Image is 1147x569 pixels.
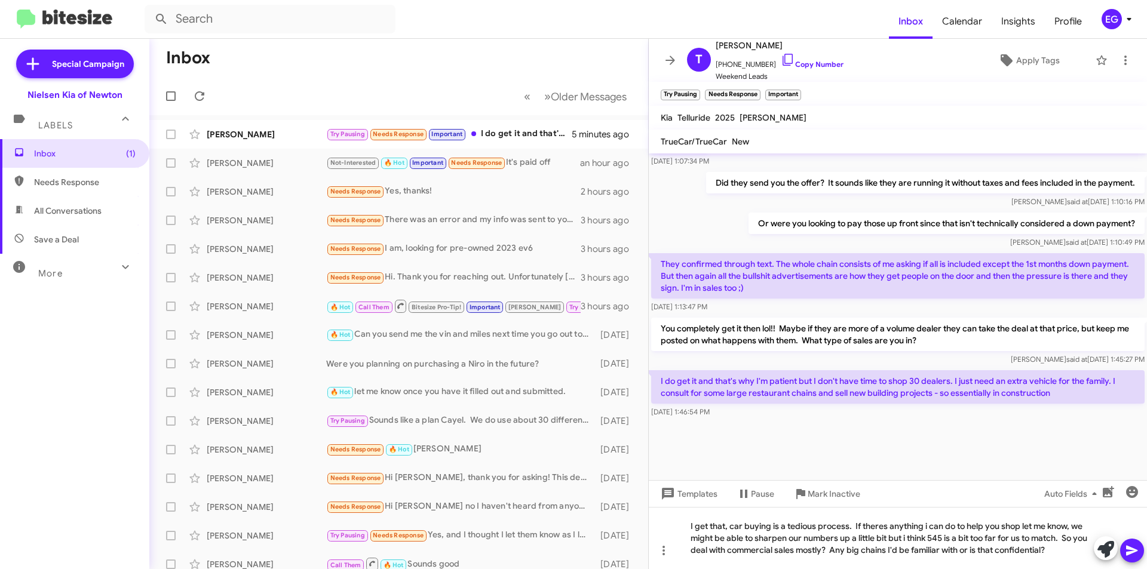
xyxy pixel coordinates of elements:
[716,38,844,53] span: [PERSON_NAME]
[1016,50,1060,71] span: Apply Tags
[1044,483,1102,505] span: Auto Fields
[326,471,594,485] div: Hi [PERSON_NAME], thank you for asking! This deal is not appealing to me, so I'm sorry
[330,216,381,224] span: Needs Response
[1102,9,1122,29] div: EG
[1045,4,1091,39] a: Profile
[384,159,404,167] span: 🔥 Hot
[1066,355,1087,364] span: said at
[34,147,136,159] span: Inbox
[658,483,717,505] span: Templates
[326,328,594,342] div: Can you send me the vin and miles next time you go out to the vehicle?
[889,4,933,39] a: Inbox
[384,561,404,569] span: 🔥 Hot
[126,147,136,159] span: (1)
[207,329,326,341] div: [PERSON_NAME]
[649,507,1147,569] div: I get that, car buying is a tedious process. If theres anything i can do to help you shop let me ...
[751,483,774,505] span: Pause
[38,268,63,279] span: More
[330,331,351,339] span: 🔥 Hot
[580,157,639,169] div: an hour ago
[651,302,707,311] span: [DATE] 1:13:47 PM
[594,530,639,542] div: [DATE]
[470,303,501,311] span: Important
[661,112,673,123] span: Kia
[207,444,326,456] div: [PERSON_NAME]
[581,214,639,226] div: 3 hours ago
[727,483,784,505] button: Pause
[34,205,102,217] span: All Conversations
[330,388,351,396] span: 🔥 Hot
[594,472,639,484] div: [DATE]
[1010,238,1145,247] span: [PERSON_NAME] [DATE] 1:10:49 PM
[651,253,1145,299] p: They confirmed through text. The whole chain consists of me asking if all is included except the ...
[716,70,844,82] span: Weekend Leads
[373,130,424,138] span: Needs Response
[594,329,639,341] div: [DATE]
[1035,483,1111,505] button: Auto Fields
[537,84,634,109] button: Next
[326,213,581,227] div: There was an error and my info was sent to you by mistake I'm over two hours away
[373,531,424,539] span: Needs Response
[677,112,710,123] span: Telluride
[326,528,594,542] div: Yes, and I thought I let them know as I let you know that I'm satisfied with my vehicle for now.
[330,303,351,311] span: 🔥 Hot
[207,272,326,284] div: [PERSON_NAME]
[412,303,461,311] span: Bitesize Pro-Tip!
[330,474,381,482] span: Needs Response
[326,385,594,399] div: let me know once you have it filled out and submitted.
[330,417,365,425] span: Try Pausing
[431,130,462,138] span: Important
[326,442,594,456] div: [PERSON_NAME]
[16,50,134,78] a: Special Campaign
[330,245,381,253] span: Needs Response
[330,130,365,138] span: Try Pausing
[661,90,700,100] small: Try Pausing
[326,156,580,170] div: It's paid off
[581,243,639,255] div: 3 hours ago
[207,243,326,255] div: [PERSON_NAME]
[740,112,806,123] span: [PERSON_NAME]
[581,272,639,284] div: 3 hours ago
[330,273,381,281] span: Needs Response
[594,415,639,427] div: [DATE]
[581,300,639,312] div: 3 hours ago
[651,407,710,416] span: [DATE] 1:46:54 PM
[1011,197,1145,206] span: [PERSON_NAME] [DATE] 1:10:16 PM
[412,159,443,167] span: Important
[651,318,1145,351] p: You completely get it then lol!! Maybe if they are more of a volume dealer they can take the deal...
[594,386,639,398] div: [DATE]
[1066,238,1087,247] span: said at
[594,358,639,370] div: [DATE]
[992,4,1045,39] a: Insights
[330,503,381,510] span: Needs Response
[706,172,1145,193] p: Did they send you the offer? It sounds like they are running it without taxes and fees included i...
[808,483,860,505] span: Mark Inactive
[330,159,376,167] span: Not-Interested
[207,386,326,398] div: [PERSON_NAME]
[967,50,1090,71] button: Apply Tags
[1067,197,1088,206] span: said at
[207,214,326,226] div: [PERSON_NAME]
[326,127,572,141] div: I do get it and that's why I'm patient but I don't have time to shop 30 dealers. I just need an e...
[749,213,1145,234] p: Or were you looking to pay those up front since that isn't technically considered a down payment?
[572,128,639,140] div: 5 minutes ago
[326,242,581,256] div: I am, looking for pre-owned 2023 ev6
[358,303,390,311] span: Call Them
[207,415,326,427] div: [PERSON_NAME]
[594,444,639,456] div: [DATE]
[933,4,992,39] a: Calendar
[326,184,581,198] div: Yes, thanks!
[451,159,502,167] span: Needs Response
[781,60,844,69] a: Copy Number
[207,472,326,484] div: [PERSON_NAME]
[326,299,581,313] div: If you come into the dealership and leave a deposit, I can get you whatever car you want within 4...
[661,136,727,147] span: TrueCar/TrueCar
[649,483,727,505] button: Templates
[551,90,627,103] span: Older Messages
[326,270,581,284] div: Hi. Thank you for reaching out. Unfortunately [PERSON_NAME] is inconvenient for me.
[716,53,844,70] span: [PHONE_NUMBER]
